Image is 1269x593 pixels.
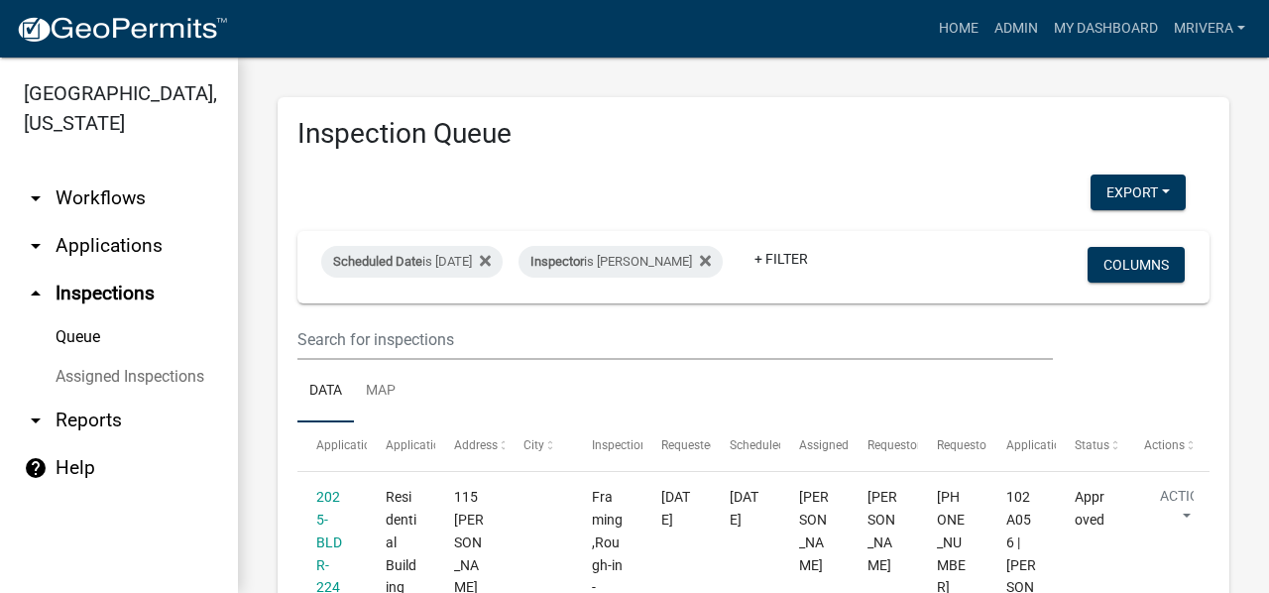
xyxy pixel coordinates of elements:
[1144,438,1185,452] span: Actions
[354,360,407,423] a: Map
[661,489,690,528] span: 11/03/2025
[931,10,986,48] a: Home
[24,186,48,210] i: arrow_drop_down
[321,246,503,278] div: is [DATE]
[435,422,505,470] datatable-header-cell: Address
[937,438,1028,452] span: Requestor Phone
[1091,175,1186,210] button: Export
[1075,438,1109,452] span: Status
[367,422,436,470] datatable-header-cell: Application Type
[661,438,745,452] span: Requested Date
[297,422,367,470] datatable-header-cell: Application
[297,360,354,423] a: Data
[1088,247,1185,283] button: Columns
[986,422,1056,470] datatable-header-cell: Application Description
[918,422,987,470] datatable-header-cell: Requestor Phone
[24,456,48,480] i: help
[1075,489,1104,528] span: Approved
[454,438,498,452] span: Address
[24,409,48,432] i: arrow_drop_down
[1166,10,1253,48] a: mrivera
[386,438,476,452] span: Application Type
[297,319,1053,360] input: Search for inspections
[730,438,815,452] span: Scheduled Time
[780,422,850,470] datatable-header-cell: Assigned Inspector
[1006,438,1131,452] span: Application Description
[316,438,378,452] span: Application
[505,422,574,470] datatable-header-cell: City
[1056,422,1125,470] datatable-header-cell: Status
[333,254,422,269] span: Scheduled Date
[849,422,918,470] datatable-header-cell: Requestor Name
[642,422,712,470] datatable-header-cell: Requested Date
[867,489,897,572] span: Josh Clark
[799,438,901,452] span: Assigned Inspector
[1124,422,1194,470] datatable-header-cell: Actions
[867,438,957,452] span: Requestor Name
[986,10,1046,48] a: Admin
[592,438,676,452] span: Inspection Type
[530,254,584,269] span: Inspector
[523,438,544,452] span: City
[24,282,48,305] i: arrow_drop_up
[573,422,642,470] datatable-header-cell: Inspection Type
[711,422,780,470] datatable-header-cell: Scheduled Time
[1046,10,1166,48] a: My Dashboard
[739,241,824,277] a: + Filter
[519,246,723,278] div: is [PERSON_NAME]
[297,117,1210,151] h3: Inspection Queue
[730,486,760,532] div: [DATE]
[799,489,829,572] span: Michele Rivera
[1144,486,1225,535] button: Action
[24,234,48,258] i: arrow_drop_down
